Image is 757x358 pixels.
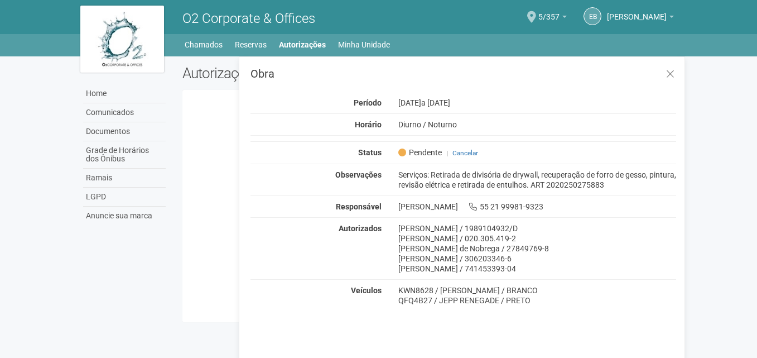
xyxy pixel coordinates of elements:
span: O2 Corporate & Offices [182,11,315,26]
a: LGPD [83,188,166,207]
div: KWN8628 / [PERSON_NAME] / BRANCO [398,285,677,295]
a: Minha Unidade [338,37,390,52]
strong: Observações [335,170,382,179]
a: Reservas [235,37,267,52]
span: 5/357 [538,2,560,21]
div: Diurno / Noturno [390,120,685,130]
strong: Horário [355,120,382,129]
span: a [DATE] [421,98,450,107]
div: Nenhuma autorização foi solicitada [191,160,669,170]
a: Anuncie sua marca [83,207,166,225]
strong: Veículos [351,286,382,295]
a: Documentos [83,122,166,141]
div: [PERSON_NAME] / 020.305.419-2 [398,233,677,244]
strong: Autorizados [339,224,382,233]
div: QFQ4B27 / JEPP RENEGADE / PRETO [398,295,677,306]
a: Cancelar [452,149,478,157]
a: Comunicados [83,103,166,122]
div: [PERSON_NAME] / 306203346-6 [398,254,677,264]
a: eb [584,7,601,25]
a: Grade de Horários dos Ônibus [83,141,166,169]
div: [PERSON_NAME] / 1989104932/D [398,223,677,233]
div: [PERSON_NAME] / 741453393-04 [398,264,677,274]
a: 5/357 [538,14,567,23]
a: Home [83,84,166,103]
div: [DATE] [390,98,685,108]
span: | [446,149,448,157]
strong: Período [354,98,382,107]
div: Serviços: Retirada de divisória de drywall, recuperação de forro de gesso, pintura, revisão elétr... [390,170,685,190]
a: Ramais [83,169,166,188]
a: Autorizações [279,37,326,52]
strong: Responsável [336,202,382,211]
span: eduardo brito [607,2,667,21]
h2: Autorizações [182,65,421,82]
strong: Status [358,148,382,157]
img: logo.jpg [80,6,164,73]
div: [PERSON_NAME] 55 21 99981-9323 [390,202,685,212]
a: [PERSON_NAME] [607,14,674,23]
span: Pendente [398,147,442,157]
h3: Obra [250,68,676,79]
div: [PERSON_NAME] de Nobrega / 27849769-8 [398,244,677,254]
a: Chamados [185,37,223,52]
